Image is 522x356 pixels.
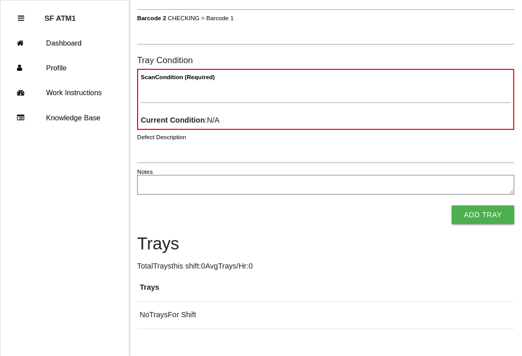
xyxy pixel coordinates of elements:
[137,261,514,272] p: Total Trays this shift: 0 Avg Trays /Hr: 0
[141,116,219,124] span: : N/A
[137,168,153,176] label: Notes
[18,6,24,31] div: Close
[1,80,129,105] a: Work Instructions
[1,55,129,80] a: Profile
[137,274,514,301] th: Trays
[137,234,514,253] h4: Trays
[1,31,129,55] a: Dashboard
[1,105,129,130] a: Knowledge Base
[137,56,514,65] h6: Tray Condition
[141,116,205,124] b: Current Condition
[137,15,166,22] b: Barcode 2
[168,15,233,22] span: CHECKING = Barcode 1
[137,133,186,142] label: Defect Description
[452,205,515,224] button: Add Tray
[137,302,514,329] td: No Trays For Shift
[141,73,215,80] b: Scan Condition (Required)
[44,6,76,22] p: SF ATM1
